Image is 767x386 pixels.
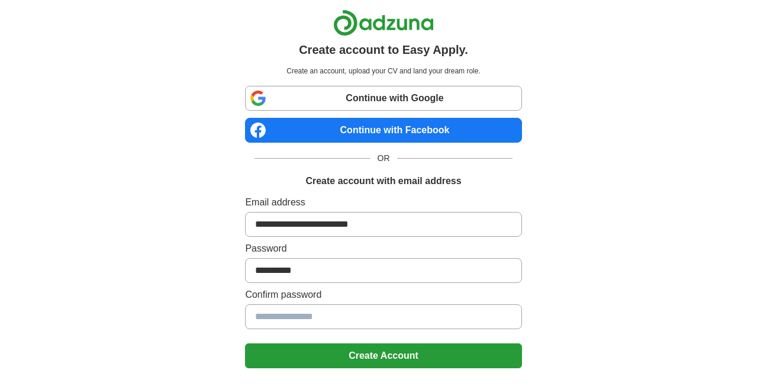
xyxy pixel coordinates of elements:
[245,242,521,256] label: Password
[245,288,521,302] label: Confirm password
[333,9,434,36] img: Adzuna logo
[245,343,521,368] button: Create Account
[245,118,521,143] a: Continue with Facebook
[305,174,461,188] h1: Create account with email address
[299,41,468,59] h1: Create account to Easy Apply.
[247,66,519,76] p: Create an account, upload your CV and land your dream role.
[245,195,521,210] label: Email address
[370,152,397,165] span: OR
[245,86,521,111] a: Continue with Google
